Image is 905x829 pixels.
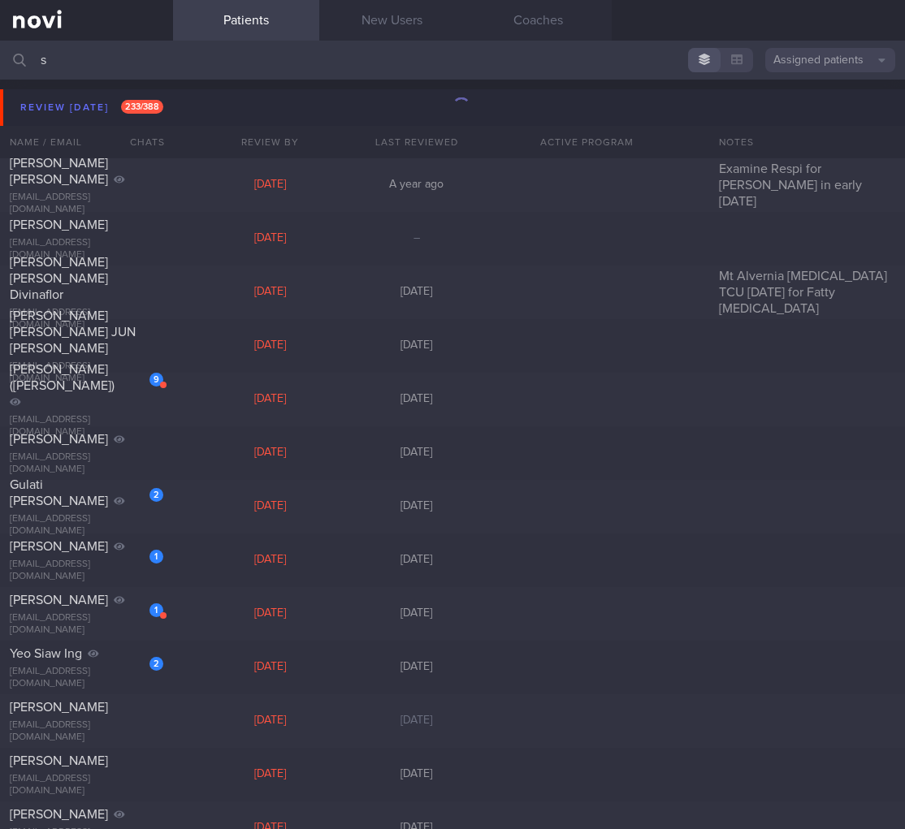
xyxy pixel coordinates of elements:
div: [EMAIL_ADDRESS][DOMAIN_NAME] [10,666,163,690]
span: Yeo Siaw Ing [10,647,82,660]
div: – [344,231,490,246]
div: [DATE] [344,446,490,460]
div: [EMAIL_ADDRESS][DOMAIN_NAME] [10,192,163,216]
div: [DATE] [197,339,344,353]
span: [PERSON_NAME] [PERSON_NAME] JUN [PERSON_NAME] [10,309,136,355]
div: [DATE] [344,392,490,407]
div: [DATE] [197,392,344,407]
div: [EMAIL_ADDRESS][DOMAIN_NAME] [10,773,163,797]
button: Assigned patients [765,48,895,72]
span: [PERSON_NAME] [PERSON_NAME] Divinaflor [10,256,108,301]
span: [PERSON_NAME] [10,808,108,821]
div: 1 [149,603,163,617]
div: [DATE] [197,178,344,192]
div: Examine Respi for [PERSON_NAME] in early [DATE] [709,161,905,209]
div: [DATE] [344,499,490,514]
div: Review By [197,126,344,158]
div: [EMAIL_ADDRESS][DOMAIN_NAME] [10,451,163,476]
div: Mt Alvernia [MEDICAL_DATA] TCU [DATE] for Fatty [MEDICAL_DATA] [709,268,905,317]
div: Last Reviewed [344,126,490,158]
span: [PERSON_NAME] [10,701,108,714]
div: Active Program [490,126,685,158]
div: [DATE] [197,446,344,460]
span: [PERSON_NAME] [10,754,108,767]
div: [DATE] [344,714,490,728]
div: [EMAIL_ADDRESS][DOMAIN_NAME] [10,237,163,261]
div: [EMAIL_ADDRESS][DOMAIN_NAME] [10,612,163,637]
div: 2 [149,657,163,671]
div: [DATE] [197,607,344,621]
div: [DATE] [344,553,490,568]
div: [DATE] [197,767,344,782]
div: [DATE] [197,660,344,675]
div: [DATE] [197,714,344,728]
div: [EMAIL_ADDRESS][DOMAIN_NAME] [10,414,163,438]
div: [EMAIL_ADDRESS][DOMAIN_NAME] [10,719,163,744]
div: [DATE] [197,285,344,300]
span: [PERSON_NAME] [PERSON_NAME] [10,157,108,186]
span: Gulati [PERSON_NAME] [10,478,108,507]
div: [EMAIL_ADDRESS][DOMAIN_NAME] [10,513,163,538]
div: [EMAIL_ADDRESS][DOMAIN_NAME] [10,361,163,385]
div: [DATE] [197,499,344,514]
div: [DATE] [344,285,490,300]
div: [EMAIL_ADDRESS][DOMAIN_NAME] [10,307,163,331]
span: [PERSON_NAME] [10,540,108,553]
span: 233 / 388 [121,100,163,114]
div: [EMAIL_ADDRESS][DOMAIN_NAME] [10,559,163,583]
div: Chats [108,126,173,158]
span: [PERSON_NAME] ([PERSON_NAME]) [10,363,115,392]
div: [DATE] [344,339,490,353]
div: [DATE] [344,607,490,621]
div: Notes [709,126,905,158]
div: 9 [149,373,163,386]
div: Review [DATE] [16,97,167,119]
div: [DATE] [344,767,490,782]
span: [PERSON_NAME] [10,433,108,446]
div: 2 [149,488,163,502]
div: [DATE] [197,231,344,246]
div: 1 [149,550,163,563]
div: [DATE] [344,660,490,675]
span: [PERSON_NAME] [10,594,108,607]
span: [PERSON_NAME] [10,218,108,231]
div: [DATE] [197,553,344,568]
div: A year ago [344,178,490,192]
